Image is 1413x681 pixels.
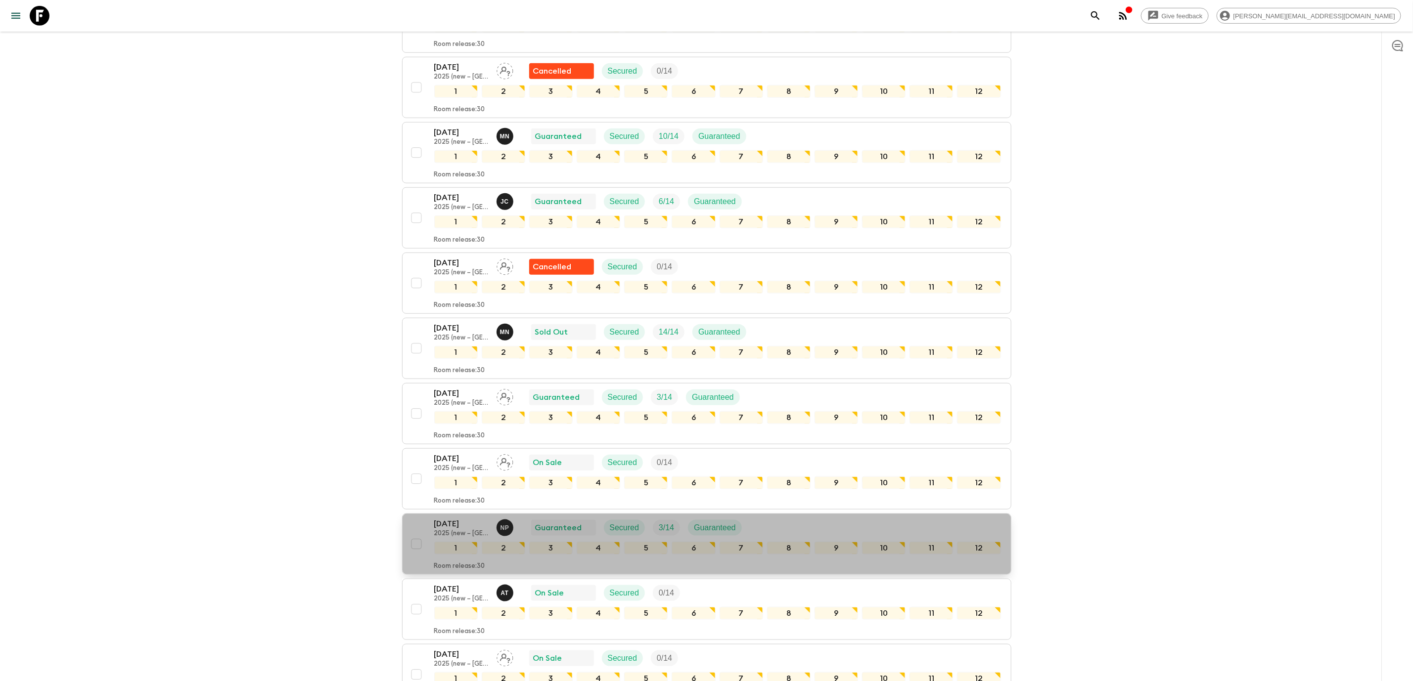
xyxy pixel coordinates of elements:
[862,85,906,98] div: 10
[672,85,715,98] div: 6
[698,130,740,142] p: Guaranteed
[434,127,489,138] p: [DATE]
[434,497,485,505] p: Room release: 30
[957,346,1001,359] div: 12
[402,513,1011,575] button: [DATE]2025 (new – [GEOGRAPHIC_DATA])Naoko PogedeGuaranteedSecuredTrip FillGuaranteed1234567891011...
[402,187,1011,249] button: [DATE]2025 (new – [GEOGRAPHIC_DATA])Juno ChoiGuaranteedSecuredTrip FillGuaranteed123456789101112R...
[720,542,763,554] div: 7
[434,628,485,636] p: Room release: 30
[497,653,513,661] span: Assign pack leader
[910,346,953,359] div: 11
[434,660,489,668] p: 2025 (new – [GEOGRAPHIC_DATA])
[624,85,668,98] div: 5
[694,522,736,534] p: Guaranteed
[501,524,509,532] p: N P
[604,324,645,340] div: Secured
[604,128,645,144] div: Secured
[529,150,573,163] div: 3
[577,281,620,294] div: 4
[500,328,510,336] p: M N
[672,411,715,424] div: 6
[434,269,489,277] p: 2025 (new – [GEOGRAPHIC_DATA])
[608,391,638,403] p: Secured
[434,562,485,570] p: Room release: 30
[910,542,953,554] div: 11
[767,281,811,294] div: 8
[610,130,639,142] p: Secured
[434,530,489,538] p: 2025 (new – [GEOGRAPHIC_DATA])
[910,215,953,228] div: 11
[657,457,672,468] p: 0 / 14
[529,259,594,275] div: Flash Pack cancellation
[720,411,763,424] div: 7
[608,652,638,664] p: Secured
[657,652,672,664] p: 0 / 14
[862,607,906,620] div: 10
[482,85,525,98] div: 2
[434,518,489,530] p: [DATE]
[402,579,1011,640] button: [DATE]2025 (new – [GEOGRAPHIC_DATA])Ayaka TsukamotoOn SaleSecuredTrip Fill123456789101112Room rel...
[577,411,620,424] div: 4
[535,196,582,208] p: Guaranteed
[6,6,26,26] button: menu
[434,192,489,204] p: [DATE]
[529,215,573,228] div: 3
[434,542,478,554] div: 1
[862,476,906,489] div: 10
[1228,12,1401,20] span: [PERSON_NAME][EMAIL_ADDRESS][DOMAIN_NAME]
[815,607,858,620] div: 9
[434,432,485,440] p: Room release: 30
[720,476,763,489] div: 7
[957,281,1001,294] div: 12
[577,542,620,554] div: 4
[672,281,715,294] div: 6
[720,346,763,359] div: 7
[672,346,715,359] div: 6
[529,281,573,294] div: 3
[657,391,672,403] p: 3 / 14
[434,171,485,179] p: Room release: 30
[910,411,953,424] div: 11
[497,324,515,340] button: MN
[577,150,620,163] div: 4
[434,411,478,424] div: 1
[482,607,525,620] div: 2
[862,215,906,228] div: 10
[402,122,1011,183] button: [DATE]2025 (new – [GEOGRAPHIC_DATA])Maho NagaredaGuaranteedSecuredTrip FillGuaranteed123456789101...
[720,281,763,294] div: 7
[497,131,515,139] span: Maho Nagareda
[767,346,811,359] div: 8
[529,542,573,554] div: 3
[434,583,489,595] p: [DATE]
[482,346,525,359] div: 2
[651,63,678,79] div: Trip Fill
[659,587,674,599] p: 0 / 14
[434,106,485,114] p: Room release: 30
[767,476,811,489] div: 8
[434,61,489,73] p: [DATE]
[672,150,715,163] div: 6
[529,63,594,79] div: Flash Pack cancellation
[497,585,515,601] button: AT
[720,150,763,163] div: 7
[910,607,953,620] div: 11
[862,411,906,424] div: 10
[815,411,858,424] div: 9
[434,301,485,309] p: Room release: 30
[497,588,515,596] span: Ayaka Tsukamoto
[610,196,639,208] p: Secured
[482,542,525,554] div: 2
[862,150,906,163] div: 10
[577,215,620,228] div: 4
[602,63,643,79] div: Secured
[497,261,513,269] span: Assign pack leader
[862,281,906,294] div: 10
[482,411,525,424] div: 2
[659,522,674,534] p: 3 / 14
[624,150,668,163] div: 5
[535,587,564,599] p: On Sale
[602,455,643,470] div: Secured
[659,196,674,208] p: 6 / 14
[610,326,639,338] p: Secured
[529,476,573,489] div: 3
